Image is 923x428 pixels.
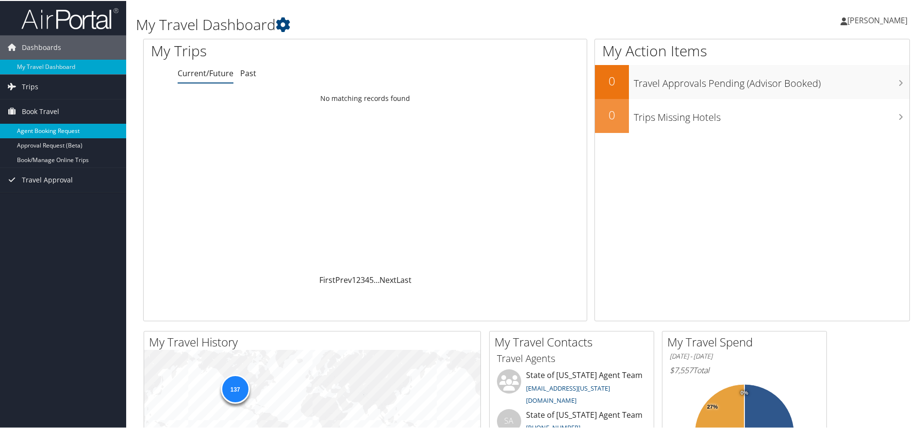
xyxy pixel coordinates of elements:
a: 5 [369,274,374,284]
span: Book Travel [22,99,59,123]
a: Current/Future [178,67,233,78]
h2: My Travel History [149,333,480,349]
span: Dashboards [22,34,61,59]
tspan: 0% [741,389,748,395]
a: Last [396,274,412,284]
a: 4 [365,274,369,284]
h3: Travel Approvals Pending (Advisor Booked) [634,71,909,89]
tspan: 27% [707,403,718,409]
h2: 0 [595,106,629,122]
div: 137 [220,374,249,403]
a: First [319,274,335,284]
a: 0Trips Missing Hotels [595,98,909,132]
h2: 0 [595,72,629,88]
span: Travel Approval [22,167,73,191]
a: Past [240,67,256,78]
li: State of [US_STATE] Agent Team [492,368,651,408]
h1: My Trips [151,40,395,60]
td: No matching records found [144,89,587,106]
h3: Travel Agents [497,351,646,364]
h6: [DATE] - [DATE] [670,351,819,360]
h6: Total [670,364,819,375]
span: Trips [22,74,38,98]
a: [EMAIL_ADDRESS][US_STATE][DOMAIN_NAME] [526,383,610,404]
a: Prev [335,274,352,284]
h2: My Travel Contacts [494,333,654,349]
a: 2 [356,274,361,284]
h2: My Travel Spend [667,333,826,349]
a: 1 [352,274,356,284]
span: [PERSON_NAME] [847,14,907,25]
h1: My Action Items [595,40,909,60]
a: 0Travel Approvals Pending (Advisor Booked) [595,64,909,98]
h1: My Travel Dashboard [136,14,657,34]
img: airportal-logo.png [21,6,118,29]
a: Next [379,274,396,284]
a: [PERSON_NAME] [841,5,917,34]
h3: Trips Missing Hotels [634,105,909,123]
span: $7,557 [670,364,693,375]
a: 3 [361,274,365,284]
span: … [374,274,379,284]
